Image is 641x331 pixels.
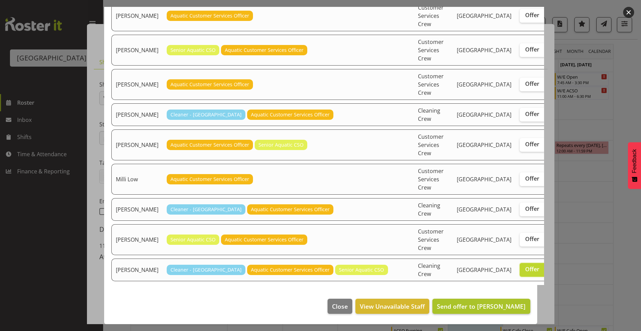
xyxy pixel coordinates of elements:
span: Senior Aquatic CSO [170,46,215,54]
span: Feedback [631,149,638,173]
span: Cleaning Crew [418,202,440,217]
span: [GEOGRAPHIC_DATA] [457,236,511,243]
span: Customer Services Crew [418,228,444,252]
button: Feedback - Show survey [628,142,641,189]
span: Aquatic Customer Services Officer [251,266,330,274]
span: Cleaner - [GEOGRAPHIC_DATA] [170,206,242,213]
span: Customer Services Crew [418,133,444,157]
td: [PERSON_NAME] [111,224,163,255]
span: [GEOGRAPHIC_DATA] [457,12,511,20]
span: Aquatic Customer Services Officer [170,81,249,88]
span: Offer [525,205,539,212]
span: [GEOGRAPHIC_DATA] [457,175,511,183]
span: Customer Services Crew [418,72,444,96]
span: Aquatic Customer Services Officer [225,46,303,54]
span: Cleaning Crew [418,262,440,278]
span: [GEOGRAPHIC_DATA] [457,46,511,54]
span: Offer [525,175,539,182]
span: Aquatic Customer Services Officer [251,206,330,213]
span: View Unavailable Staff [360,302,425,311]
span: [GEOGRAPHIC_DATA] [457,141,511,149]
span: Send offer to [PERSON_NAME] [437,302,526,310]
span: Cleaner - [GEOGRAPHIC_DATA] [170,266,242,274]
td: [PERSON_NAME] [111,0,163,31]
span: [GEOGRAPHIC_DATA] [457,266,511,274]
span: Cleaner - [GEOGRAPHIC_DATA] [170,111,242,118]
span: Offer [525,12,539,19]
button: Close [328,299,352,314]
span: Cleaning Crew [418,107,440,123]
span: Customer Services Crew [418,167,444,191]
td: [PERSON_NAME] [111,259,163,281]
button: View Unavailable Staff [355,299,429,314]
span: Offer [525,80,539,87]
span: Offer [525,111,539,117]
span: Aquatic Customer Services Officer [170,175,249,183]
td: [PERSON_NAME] [111,198,163,221]
td: [PERSON_NAME] [111,35,163,66]
span: [GEOGRAPHIC_DATA] [457,81,511,88]
span: [GEOGRAPHIC_DATA] [457,206,511,213]
span: Offer [525,236,539,242]
span: Senior Aquatic CSO [170,236,215,243]
span: Aquatic Customer Services Officer [170,12,249,20]
button: Send offer to [PERSON_NAME] [432,299,530,314]
td: [PERSON_NAME] [111,69,163,100]
span: Close [332,302,348,311]
span: Aquatic Customer Services Officer [170,141,249,149]
span: Aquatic Customer Services Officer [225,236,303,243]
span: Offer [525,266,539,273]
span: Offer [525,46,539,53]
span: Senior Aquatic CSO [258,141,303,149]
span: Offer [525,141,539,148]
td: Milli Low [111,164,163,195]
span: Customer Services Crew [418,38,444,62]
span: Aquatic Customer Services Officer [251,111,330,118]
span: Customer Services Crew [418,4,444,28]
td: [PERSON_NAME] [111,129,163,160]
td: [PERSON_NAME] [111,103,163,126]
span: [GEOGRAPHIC_DATA] [457,111,511,118]
span: Senior Aquatic CSO [339,266,384,274]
